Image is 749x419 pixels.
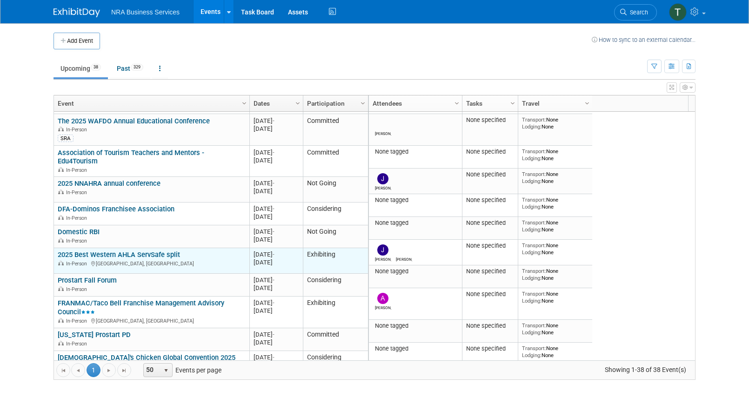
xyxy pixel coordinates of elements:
span: In-Person [66,127,90,133]
span: In-Person [66,189,90,196]
a: Go to the previous page [71,363,85,377]
a: Travel [522,95,586,111]
div: Jennifer Bonilla [375,256,391,262]
img: In-Person Event [58,127,64,131]
div: None None [522,196,589,210]
a: Go to the last page [117,363,131,377]
a: FRANMAC/Taco Bell Franchise Management Advisory Council [58,299,224,316]
span: Lodging: [522,329,542,336]
a: Column Settings [582,95,593,109]
a: [DEMOGRAPHIC_DATA]'s Chicken Global Convention 2025 [58,353,235,362]
span: Events per page [132,363,231,377]
a: Domestic RBI [58,228,100,236]
img: Jennifer Bonilla [377,244,388,256]
div: None specified [466,322,515,330]
img: Terry Gamal ElDin [669,3,687,21]
a: Column Settings [452,95,462,109]
div: None specified [466,116,515,124]
div: [DATE] [254,228,299,236]
div: None tagged [373,148,459,155]
img: In-Person Event [58,238,64,243]
img: In-Person Event [58,286,64,291]
span: Transport: [522,219,546,226]
img: In-Person Event [58,341,64,345]
div: [DATE] [254,125,299,133]
span: Column Settings [583,100,591,107]
span: Transport: [522,171,546,177]
span: Go to the next page [105,367,113,374]
span: Transport: [522,345,546,351]
span: - [273,354,274,361]
td: Not Going [303,225,368,248]
span: 329 [131,64,143,71]
img: Elisa Cain [398,244,409,256]
div: None specified [466,196,515,204]
div: Jennifer Bonilla [375,184,391,190]
span: Lodging: [522,123,542,130]
div: [GEOGRAPHIC_DATA], [GEOGRAPHIC_DATA] [58,259,245,267]
a: Association of Tourism Teachers and Mentors - Edu4Tourism [58,149,204,166]
a: Past329 [110,60,150,77]
span: Lodging: [522,155,542,162]
div: None None [522,242,589,256]
span: select [162,367,170,374]
span: Lodging: [522,297,542,304]
div: [DATE] [254,149,299,156]
a: Go to the next page [102,363,116,377]
td: Exhibiting [303,297,368,328]
span: In-Person [66,341,90,347]
span: Go to the previous page [74,367,82,374]
div: SRA [58,135,74,142]
a: 2025 NNAHRA annual conference [58,179,160,188]
span: Showing 1-38 of 38 Event(s) [596,363,695,376]
span: Transport: [522,268,546,274]
div: None None [522,291,589,304]
div: None None [522,268,589,281]
span: Transport: [522,242,546,249]
span: In-Person [66,318,90,324]
td: Considering [303,274,368,297]
img: Jennifer Bonilla [377,173,388,184]
span: Lodging: [522,352,542,358]
div: [DATE] [254,258,299,266]
span: Go to the first page [60,367,67,374]
span: - [273,299,274,306]
div: [DATE] [254,187,299,195]
td: Considering [303,203,368,225]
a: [US_STATE] Prostart PD [58,331,131,339]
div: None specified [466,171,515,178]
span: Column Settings [359,100,367,107]
div: None None [522,116,589,130]
div: None tagged [373,345,459,352]
div: [DATE] [254,156,299,164]
a: Search [614,4,657,20]
div: Angela Schuster [375,304,391,310]
div: None None [522,219,589,233]
div: None tagged [373,196,459,204]
div: None None [522,322,589,336]
div: [DATE] [254,213,299,221]
span: 38 [91,64,101,71]
div: None None [522,148,589,162]
div: None specified [466,345,515,352]
span: - [273,228,274,235]
a: Column Settings [293,95,303,109]
a: Go to the first page [56,363,70,377]
div: None specified [466,219,515,227]
span: Lodging: [522,178,542,184]
img: Angela Schuster [377,293,388,304]
a: 2025 Best Western AHLA ServSafe split [58,250,180,259]
span: - [273,149,274,156]
div: [DATE] [254,353,299,361]
span: - [273,251,274,258]
div: [GEOGRAPHIC_DATA], [GEOGRAPHIC_DATA] [58,317,245,324]
a: Event [58,95,243,111]
a: How to sync to an external calendar... [592,36,695,43]
span: In-Person [66,215,90,221]
div: None specified [466,291,515,298]
a: Column Settings [240,95,250,109]
span: Column Settings [509,100,516,107]
div: [DATE] [254,250,299,258]
a: Dates [254,95,297,111]
div: Elisa Cain [396,256,412,262]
